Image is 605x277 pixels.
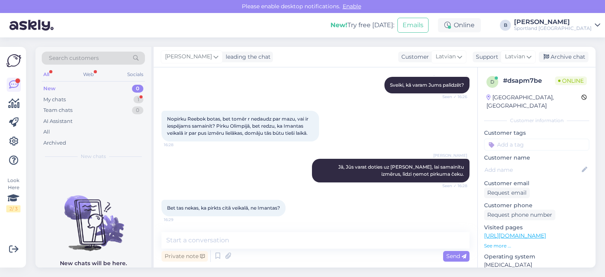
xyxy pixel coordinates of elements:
span: Online [555,76,587,85]
div: # dsapm7be [503,76,555,86]
div: Support [473,53,498,61]
p: Visited pages [484,223,589,232]
span: Latvian [505,52,525,61]
p: See more ... [484,242,589,249]
div: Sportland [GEOGRAPHIC_DATA] [514,25,592,32]
p: Customer tags [484,129,589,137]
div: All [42,69,51,80]
span: Latvian [436,52,456,61]
div: Web [82,69,95,80]
img: No chats [35,181,151,252]
div: leading the chat [223,53,271,61]
p: Operating system [484,253,589,261]
div: 2 / 3 [6,205,20,212]
span: Enable [340,3,364,10]
div: [PERSON_NAME] [514,19,592,25]
span: Seen ✓ 16:28 [438,183,467,189]
p: [MEDICAL_DATA] [484,261,589,269]
div: Private note [161,251,208,262]
div: Customer [398,53,429,61]
span: [PERSON_NAME] [433,152,467,158]
span: Sveiki, kā varam Jums palīdzēt? [390,82,464,88]
span: Seen ✓ 16:26 [438,94,467,100]
div: B [500,20,511,31]
b: New! [330,21,347,29]
div: 0 [132,85,143,93]
p: Customer phone [484,201,589,210]
div: 0 [132,106,143,114]
div: My chats [43,96,66,104]
span: 16:28 [164,142,193,148]
div: Socials [126,69,145,80]
p: Customer email [484,179,589,188]
div: Customer information [484,117,589,124]
span: [PERSON_NAME] [165,52,212,61]
a: [URL][DOMAIN_NAME] [484,232,546,239]
div: New [43,85,56,93]
img: Askly Logo [6,53,21,68]
div: Try free [DATE]: [330,20,394,30]
span: Jā, Jūs varat doties uz [PERSON_NAME], lai samainītu izmērus, līdzi ņemot pirkuma čeku. [338,164,465,177]
div: Team chats [43,106,72,114]
div: Request email [484,188,530,198]
span: Search customers [49,54,99,62]
input: Add a tag [484,139,589,151]
div: Archived [43,139,66,147]
input: Add name [484,165,580,174]
span: Nopirku Reebok botas, bet tomēr r nedaudz par mazu, vai ir iespējams samainīt? Pirku Olimpijā, be... [167,116,310,136]
div: AI Assistant [43,117,72,125]
span: Bet tas nekas, ka pirkts citā veikalā, ne Imantas? [167,205,280,211]
span: d [490,79,494,85]
a: [PERSON_NAME]Sportland [GEOGRAPHIC_DATA] [514,19,600,32]
div: Look Here [6,177,20,212]
div: All [43,128,50,136]
p: New chats will be here. [60,259,127,268]
span: Send [446,253,466,260]
span: New chats [81,153,106,160]
div: Request phone number [484,210,555,220]
div: Online [438,18,481,32]
p: Customer name [484,154,589,162]
span: 16:29 [164,217,193,223]
button: Emails [397,18,429,33]
div: Archive chat [539,52,588,62]
div: [GEOGRAPHIC_DATA], [GEOGRAPHIC_DATA] [486,93,581,110]
div: 1 [134,96,143,104]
